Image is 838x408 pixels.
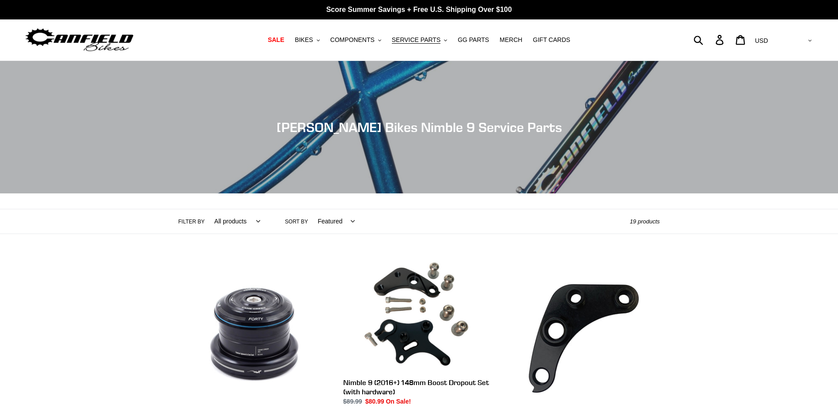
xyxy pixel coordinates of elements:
label: Sort by [285,218,308,226]
span: GIFT CARDS [533,36,570,44]
button: COMPONENTS [326,34,386,46]
span: COMPONENTS [330,36,375,44]
span: 19 products [630,218,660,225]
span: SALE [268,36,284,44]
a: MERCH [495,34,527,46]
span: [PERSON_NAME] Bikes Nimble 9 Service Parts [277,119,562,135]
input: Search [698,30,721,49]
span: BIKES [295,36,313,44]
button: BIKES [290,34,324,46]
img: Canfield Bikes [24,26,135,54]
a: SALE [263,34,288,46]
span: GG PARTS [458,36,489,44]
a: GG PARTS [453,34,493,46]
span: SERVICE PARTS [392,36,440,44]
button: SERVICE PARTS [387,34,451,46]
label: Filter by [178,218,205,226]
span: MERCH [500,36,522,44]
a: GIFT CARDS [528,34,575,46]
